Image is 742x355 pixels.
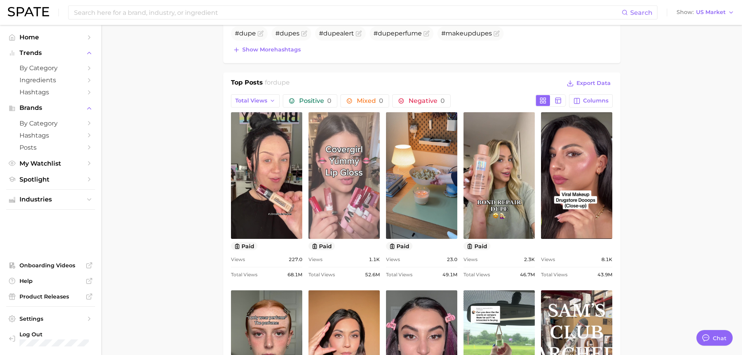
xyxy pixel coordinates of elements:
[493,30,500,37] button: Flag as miscategorized or irrelevant
[323,30,340,37] span: dupe
[19,262,82,269] span: Onboarding Videos
[231,44,303,55] button: Show morehashtags
[19,76,82,84] span: Ingredients
[6,275,95,287] a: Help
[319,30,354,37] span: # alert
[378,30,395,37] span: dupe
[235,97,267,104] span: Total Views
[6,47,95,59] button: Trends
[289,255,302,264] span: 227.0
[6,313,95,325] a: Settings
[386,242,413,250] button: paid
[565,78,612,89] button: Export Data
[386,255,400,264] span: Views
[265,78,290,90] h2: for
[231,242,258,250] button: paid
[308,242,335,250] button: paid
[301,30,307,37] button: Flag as miscategorized or irrelevant
[409,98,445,104] span: Negative
[6,86,95,98] a: Hashtags
[19,49,82,57] span: Trends
[374,30,422,37] span: # perfume
[6,329,95,349] a: Log out. Currently logged in with e-mail jpascucci@yellowwoodpartners.com.
[231,94,280,108] button: Total Views
[541,270,568,279] span: Total Views
[308,255,323,264] span: Views
[8,7,49,16] img: SPATE
[601,255,612,264] span: 8.1k
[464,255,478,264] span: Views
[357,98,383,104] span: Mixed
[597,270,612,279] span: 43.9m
[576,80,611,87] span: Export Data
[464,270,490,279] span: Total Views
[630,9,652,16] span: Search
[6,194,95,205] button: Industries
[327,97,331,104] span: 0
[696,10,726,14] span: US Market
[675,7,736,18] button: ShowUS Market
[19,176,82,183] span: Spotlight
[19,88,82,96] span: Hashtags
[365,270,380,279] span: 52.6m
[369,255,380,264] span: 1.1k
[19,34,82,41] span: Home
[6,117,95,129] a: by Category
[6,173,95,185] a: Spotlight
[569,94,612,108] button: Columns
[257,30,264,37] button: Flag as miscategorized or irrelevant
[6,74,95,86] a: Ingredients
[379,97,383,104] span: 0
[287,270,302,279] span: 68.1m
[19,293,82,300] span: Product Releases
[299,98,331,104] span: Positive
[19,104,82,111] span: Brands
[520,270,535,279] span: 46.7m
[273,79,290,86] span: dupe
[19,64,82,72] span: by Category
[423,30,430,37] button: Flag as miscategorized or irrelevant
[356,30,362,37] button: Flag as miscategorized or irrelevant
[19,331,119,338] span: Log Out
[19,132,82,139] span: Hashtags
[472,30,489,37] span: dupe
[235,30,256,37] span: #
[583,97,608,104] span: Columns
[242,46,301,53] span: Show more hashtags
[308,270,335,279] span: Total Views
[6,291,95,302] a: Product Releases
[280,30,296,37] span: dupe
[6,141,95,154] a: Posts
[19,120,82,127] span: by Category
[239,30,256,37] span: dupe
[231,255,245,264] span: Views
[6,31,95,43] a: Home
[386,270,412,279] span: Total Views
[231,270,257,279] span: Total Views
[442,270,457,279] span: 49.1m
[524,255,535,264] span: 2.3k
[6,102,95,114] button: Brands
[6,260,95,271] a: Onboarding Videos
[6,129,95,141] a: Hashtags
[464,242,490,250] button: paid
[541,255,555,264] span: Views
[19,196,82,203] span: Industries
[441,97,445,104] span: 0
[677,10,694,14] span: Show
[19,277,82,284] span: Help
[6,157,95,170] a: My Watchlist
[441,30,492,37] span: #makeup s
[231,78,263,90] h1: Top Posts
[19,315,82,322] span: Settings
[447,255,457,264] span: 23.0
[275,30,300,37] span: # s
[6,62,95,74] a: by Category
[19,144,82,151] span: Posts
[73,6,622,19] input: Search here for a brand, industry, or ingredient
[19,160,82,167] span: My Watchlist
